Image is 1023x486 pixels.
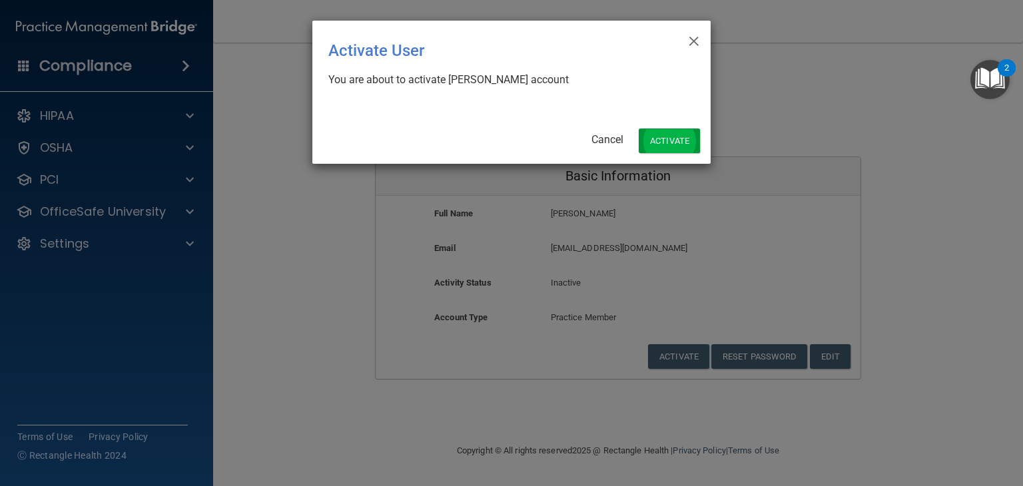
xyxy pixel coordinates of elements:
[793,399,1007,451] iframe: Drift Widget Chat Controller
[688,26,700,53] span: ×
[1004,68,1009,85] div: 2
[591,133,623,146] a: Cancel
[328,73,684,87] div: You are about to activate [PERSON_NAME] account
[970,60,1010,99] button: Open Resource Center, 2 new notifications
[639,128,700,153] button: Activate
[328,31,640,70] div: Activate User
